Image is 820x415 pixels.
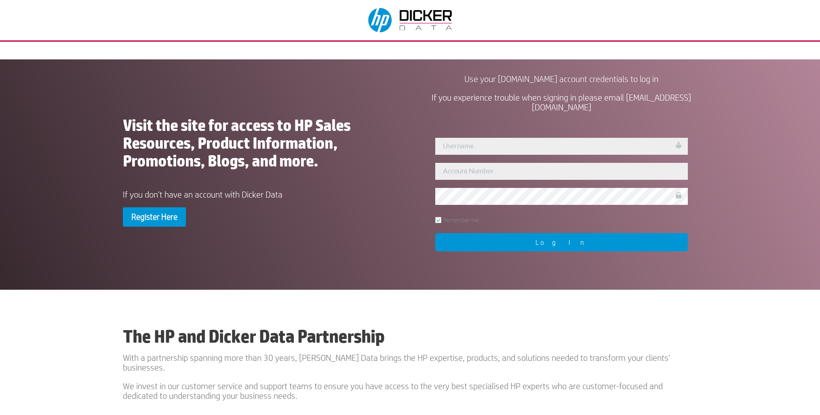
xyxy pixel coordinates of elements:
h1: Visit the site for access to HP Sales Resources, Product Information, Promotions, Blogs, and more. [123,116,394,174]
input: Log In [435,233,688,251]
a: Register Here [123,207,186,227]
span: Use your [DOMAIN_NAME] account credentials to log in [464,74,658,84]
span: If you don’t have an account with Dicker Data [123,190,282,199]
p: With a partnership spanning more than 30 years, [PERSON_NAME] Data brings the HP expertise, produ... [123,353,697,381]
img: Dicker Data & HP [363,4,459,36]
label: Remember me [435,217,479,223]
span: If you experience trouble when signing in please email [EMAIL_ADDRESS][DOMAIN_NAME] [432,93,691,112]
b: The HP and Dicker Data Partnership [123,326,384,347]
input: Account Number [435,163,688,180]
input: Username [435,138,688,155]
p: We invest in our customer service and support teams to ensure you have access to the very best sp... [123,381,697,400]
